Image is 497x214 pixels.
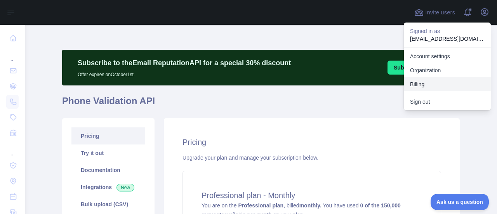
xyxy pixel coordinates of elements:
[116,184,134,191] span: New
[71,127,145,144] a: Pricing
[388,61,446,75] button: Subscribe [DATE]
[71,179,145,196] a: Integrations New
[71,162,145,179] a: Documentation
[410,35,485,43] p: [EMAIL_ADDRESS][DOMAIN_NAME]
[404,77,491,91] button: Billing
[238,202,283,209] strong: Professional plan
[6,141,19,157] div: ...
[78,68,291,78] p: Offer expires on October 1st.
[404,63,491,77] a: Organization
[71,196,145,213] a: Bulk upload (CSV)
[71,144,145,162] a: Try it out
[182,137,441,148] h2: Pricing
[6,47,19,62] div: ...
[425,8,455,17] span: Invite users
[78,57,291,68] p: Subscribe to the Email Reputation API for a special 30 % discount
[410,27,485,35] p: Signed in as
[404,95,491,109] button: Sign out
[404,49,491,63] a: Account settings
[62,95,460,113] h1: Phone Validation API
[413,6,457,19] button: Invite users
[299,202,321,209] strong: monthly.
[202,190,422,201] h4: Professional plan - Monthly
[182,154,441,162] div: Upgrade your plan and manage your subscription below.
[431,194,489,210] iframe: Toggle Customer Support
